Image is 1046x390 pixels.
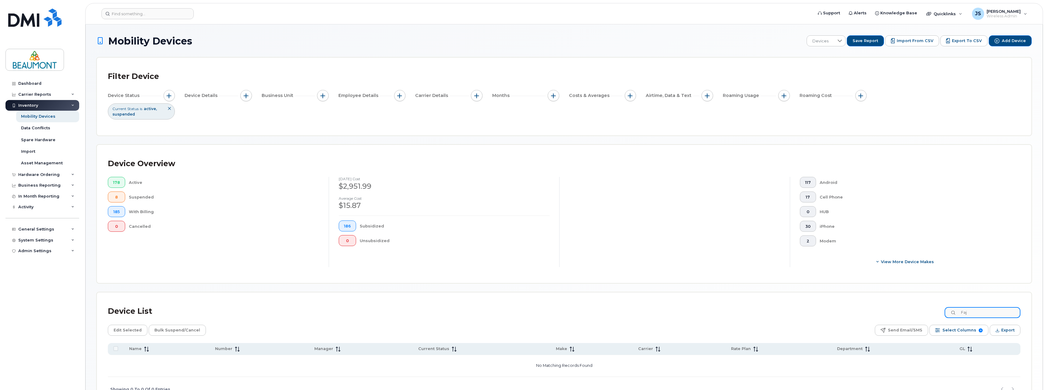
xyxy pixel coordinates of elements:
span: Bulk Suspend/Cancel [154,326,200,335]
button: Select Columns 9 [929,325,988,336]
span: Costs & Averages [569,92,611,99]
button: Bulk Suspend/Cancel [149,325,206,336]
span: 178 [113,180,120,185]
span: Carrier Details [415,92,450,99]
span: Export [1001,326,1015,335]
span: Edit Selected [114,326,142,335]
button: 0 [108,221,125,232]
button: 186 [339,220,356,231]
button: 0 [800,206,816,217]
span: 9 [979,328,983,332]
button: Export to CSV [940,35,988,46]
button: Export [990,325,1020,336]
span: 17 [805,195,811,200]
button: 8 [108,191,125,202]
button: 117 [800,177,816,188]
div: Device Overview [108,156,175,172]
input: Search Device List ... [945,307,1020,318]
div: Modem [820,235,1011,246]
span: is [140,106,142,111]
div: Cell Phone [820,191,1011,202]
span: Mobility Devices [108,36,192,46]
button: 178 [108,177,125,188]
span: Devices [807,36,834,47]
div: Device List [108,303,152,319]
span: Business Unit [262,92,295,99]
span: Add Device [1002,38,1026,44]
h4: Average cost [339,196,550,200]
button: Save Report [847,35,884,46]
h4: [DATE] cost [339,177,550,181]
div: Unsubsidized [360,235,550,246]
div: $2,951.99 [339,181,550,191]
button: 0 [339,235,356,246]
button: 2 [800,235,816,246]
span: Roaming Cost [800,92,834,99]
div: Active [129,177,319,188]
span: 2 [805,239,811,244]
button: View More Device Makes [800,256,1011,267]
button: Import from CSV [885,35,939,46]
span: Name [129,346,142,352]
button: Send Email/SMS [875,325,928,336]
span: GL [959,346,965,352]
button: 30 [800,221,816,232]
span: 0 [113,224,120,229]
span: View More Device Makes [881,259,934,265]
span: Device Details [185,92,219,99]
div: Suspended [129,191,319,202]
button: Edit Selected [108,325,147,336]
button: Add Device [989,35,1032,46]
div: Cancelled [129,221,319,232]
span: suspended [112,112,135,116]
span: Make [556,346,567,352]
div: $15.87 [339,200,550,211]
span: Rate Plan [731,346,751,352]
span: Device Status [108,92,141,99]
span: Airtime, Data & Text [646,92,693,99]
button: 17 [800,191,816,202]
div: With Billing [129,206,319,217]
span: Current Status [112,106,139,111]
span: Department [837,346,863,352]
span: 30 [805,224,811,229]
span: Manager [314,346,333,352]
button: 185 [108,206,125,217]
span: 186 [344,224,351,229]
span: Current Status [418,346,449,352]
span: 0 [344,238,351,243]
div: Subsidized [360,220,550,231]
div: Android [820,177,1011,188]
span: Roaming Usage [723,92,761,99]
span: 8 [113,195,120,200]
span: active [144,106,157,111]
span: Months [492,92,511,99]
div: HUB [820,206,1011,217]
span: Number [215,346,232,352]
span: Select Columns [942,326,976,335]
span: Save Report [853,38,878,44]
span: Employee Details [338,92,380,99]
p: No Matching Records Found [110,357,1018,374]
span: Export to CSV [952,38,982,44]
span: Carrier [638,346,653,352]
span: Send Email/SMS [888,326,922,335]
div: iPhone [820,221,1011,232]
span: 0 [805,209,811,214]
span: 117 [805,180,811,185]
span: 185 [113,209,120,214]
div: Filter Device [108,69,159,84]
span: Import from CSV [897,38,933,44]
